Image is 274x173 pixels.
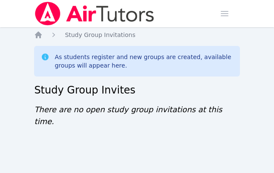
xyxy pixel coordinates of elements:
[34,31,239,39] nav: Breadcrumb
[65,31,135,39] a: Study Group Invitations
[34,105,222,126] span: There are no open study group invitations at this time.
[65,31,135,38] span: Study Group Invitations
[34,2,155,26] img: Air Tutors
[34,83,239,97] h2: Study Group Invites
[55,53,233,70] div: As students register and new groups are created, available groups will appear here.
